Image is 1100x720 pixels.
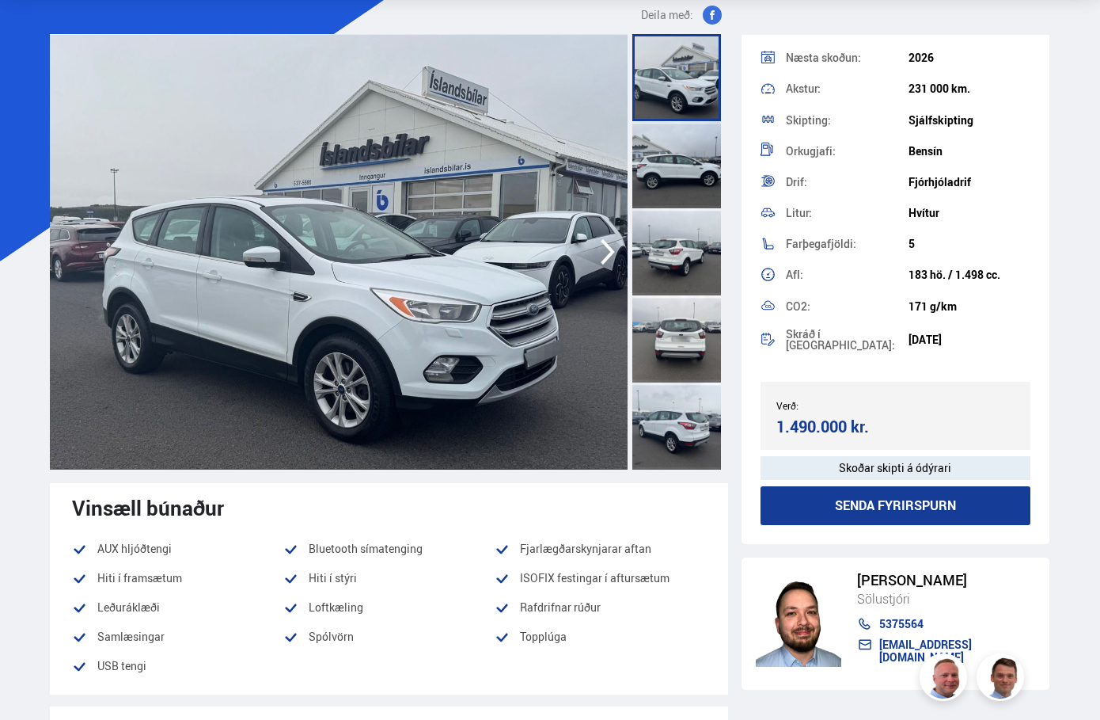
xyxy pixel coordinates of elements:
[72,598,283,617] li: Leðuráklæði
[908,51,1031,64] div: 2026
[761,456,1031,480] div: Skoðar skipti á ódýrari
[635,6,728,25] button: Deila með:
[786,208,908,219] div: Litur:
[786,146,908,157] div: Orkugjafi:
[283,569,495,588] li: Hiti í stýri
[908,333,1031,346] div: [DATE]
[495,569,706,588] li: ISOFIX festingar í aftursætum
[786,52,908,63] div: Næsta skoðun:
[72,539,283,558] li: AUX hljóðtengi
[786,301,908,312] div: CO2:
[13,6,60,54] button: Opna LiveChat spjallviðmót
[495,627,706,646] li: Topplúga
[786,329,908,351] div: Skráð í [GEOGRAPHIC_DATA]:
[786,177,908,188] div: Drif:
[786,115,908,126] div: Skipting:
[922,656,969,703] img: siFngHWaQ9KaOqBr.png
[283,598,495,617] li: Loftkæling
[908,300,1031,313] div: 171 g/km
[857,572,1036,589] div: [PERSON_NAME]
[72,627,283,646] li: Samlæsingar
[495,539,706,558] li: Fjarlægðarskynjarar aftan
[908,207,1031,219] div: Hvítur
[72,657,283,676] li: USB tengi
[50,34,628,470] img: 3709765.jpeg
[495,598,706,617] li: Rafdrifnar rúður
[776,400,896,411] div: Verð:
[786,269,908,280] div: Afl:
[756,572,841,667] img: nhp88E3Fdnt1Opn2.png
[857,589,1036,609] div: Sölustjóri
[72,569,283,588] li: Hiti í framsætum
[786,238,908,250] div: Farþegafjöldi:
[908,238,1031,250] div: 5
[761,486,1031,525] button: Senda fyrirspurn
[283,539,495,558] li: Bluetooth símatenging
[908,82,1031,95] div: 231 000 km.
[979,656,1026,703] img: FbJEzSuNWCJXmdc-.webp
[908,114,1031,127] div: Sjálfskipting
[786,83,908,94] div: Akstur:
[857,618,1036,630] a: 5375564
[72,496,706,520] div: Vinsæll búnaður
[908,145,1031,158] div: Bensín
[776,416,891,437] div: 1.490.000 kr.
[857,638,1036,664] a: [EMAIL_ADDRESS][DOMAIN_NAME]
[908,176,1031,189] div: Fjórhjóladrif
[908,269,1031,281] div: 183 hö. / 1.498 cc.
[283,627,495,646] li: Spólvörn
[641,6,693,25] span: Deila með:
